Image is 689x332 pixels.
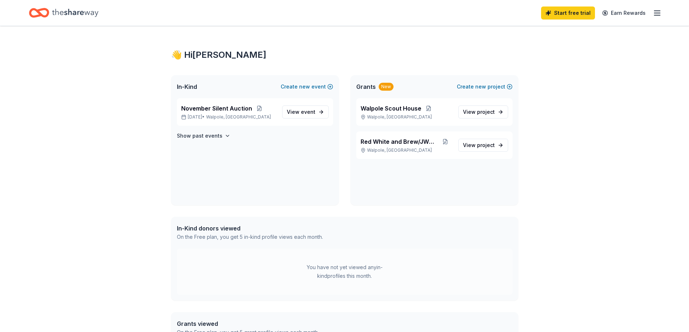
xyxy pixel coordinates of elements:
[282,105,329,118] a: View event
[181,104,252,113] span: November Silent Auction
[29,4,98,21] a: Home
[458,105,508,118] a: View project
[361,137,438,146] span: Red White and Brew/JWCW
[206,114,271,120] span: Walpole, [GEOGRAPHIC_DATA]
[299,263,390,280] div: You have not yet viewed any in-kind profiles this month.
[477,109,495,115] span: project
[181,114,276,120] p: [DATE] •
[177,319,319,328] div: Grants viewed
[361,114,452,120] p: Walpole, [GEOGRAPHIC_DATA]
[463,108,495,116] span: View
[281,82,333,91] button: Createnewevent
[177,131,230,140] button: Show past events
[475,82,486,91] span: new
[171,49,518,61] div: 👋 Hi [PERSON_NAME]
[463,141,495,150] span: View
[541,7,595,20] a: Start free trial
[177,82,197,91] span: In-Kind
[287,108,315,116] span: View
[356,82,376,91] span: Grants
[598,7,650,20] a: Earn Rewards
[299,82,310,91] span: new
[458,139,508,152] a: View project
[361,104,421,113] span: Walpole Scout House
[379,83,394,91] div: New
[177,131,222,140] h4: Show past events
[177,233,323,241] div: On the Free plan, you get 5 in-kind profile views each month.
[361,147,452,153] p: Walpole, [GEOGRAPHIC_DATA]
[477,142,495,148] span: project
[457,82,513,91] button: Createnewproject
[301,109,315,115] span: event
[177,224,323,233] div: In-Kind donors viewed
